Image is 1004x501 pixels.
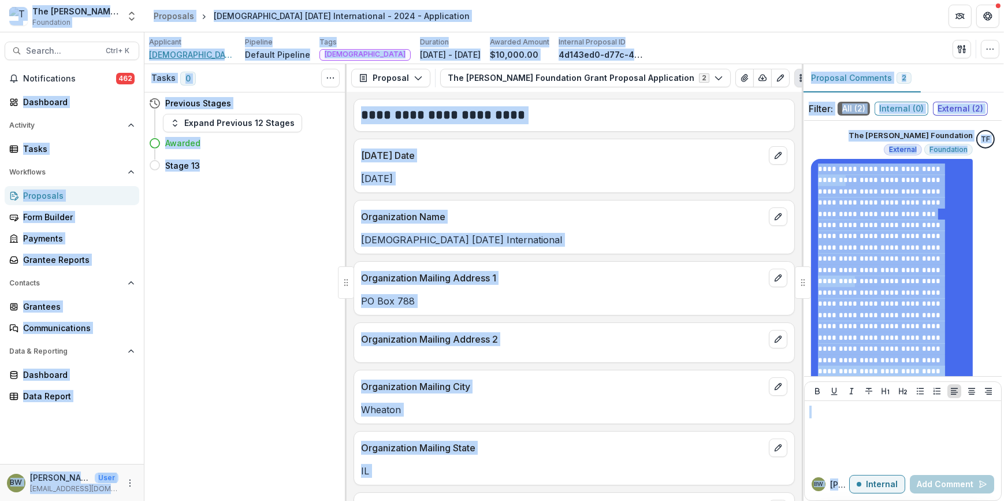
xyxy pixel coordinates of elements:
p: Awarded Amount [490,37,549,47]
p: Filter: [809,102,833,116]
button: Toggle View Cancelled Tasks [321,69,340,87]
div: Blair White [10,479,23,487]
button: Internal [849,475,905,493]
p: Tags [319,37,337,47]
button: Notifications462 [5,69,139,88]
div: Ctrl + K [103,44,132,57]
button: Search... [5,42,139,60]
div: Payments [23,232,130,244]
button: More [123,476,137,490]
button: Bold [810,384,824,398]
button: Add Comment [910,475,994,493]
button: Partners [949,5,972,28]
span: Workflows [9,168,123,176]
p: Duration [420,37,449,47]
span: 0 [180,72,196,86]
button: The [PERSON_NAME] Foundation Grant Proposal Application2 [440,69,731,87]
p: PO Box 788 [361,294,787,308]
span: Data & Reporting [9,347,123,355]
div: Blair White [814,481,823,487]
button: Proposal Comments [802,64,921,92]
button: Open Workflows [5,163,139,181]
div: Communications [23,322,130,334]
div: Data Report [23,390,130,402]
button: Heading 1 [879,384,893,398]
button: Align Left [947,384,961,398]
span: Contacts [9,279,123,287]
div: Tasks [23,143,130,155]
button: edit [769,207,787,226]
p: Pipeline [245,37,273,47]
p: Organization Mailing Address 2 [361,332,764,346]
div: The Bolick Foundation [981,136,990,143]
div: Form Builder [23,211,130,223]
div: Dashboard [23,96,130,108]
span: Foundation [929,146,968,154]
p: [DATE] - [DATE] [420,49,481,61]
h3: Tasks [151,73,176,83]
a: Communications [5,318,139,337]
p: Organization Name [361,210,764,224]
h4: Previous Stages [165,97,231,109]
p: 4d143ed0-d77c-40b6-a803-a51078af6503 [559,49,645,61]
p: Wheaton [361,403,787,417]
button: edit [769,269,787,287]
button: View Attached Files [735,69,754,87]
a: Proposals [5,186,139,205]
a: Data Report [5,387,139,406]
p: IL [361,464,787,478]
p: [PERSON_NAME] [30,472,90,484]
a: Dashboard [5,365,139,384]
img: The Bolick Foundation [9,7,28,25]
button: Proposal [351,69,430,87]
button: edit [769,439,787,457]
p: $10,000.00 [490,49,538,61]
a: Form Builder [5,207,139,227]
p: Applicant [149,37,181,47]
button: edit [769,377,787,396]
a: Grantees [5,297,139,316]
div: Proposals [23,190,130,202]
a: Grantee Reports [5,250,139,269]
button: Expand Previous 12 Stages [163,114,302,132]
span: Foundation [32,17,70,28]
a: Tasks [5,139,139,158]
p: Internal Proposal ID [559,37,626,47]
button: Align Right [981,384,995,398]
span: 462 [116,73,135,84]
button: Ordered List [930,384,944,398]
nav: breadcrumb [149,8,474,24]
p: Default Pipeline [245,49,310,61]
button: Strike [862,384,876,398]
span: External [889,146,917,154]
a: [DEMOGRAPHIC_DATA] [DATE] International [149,49,236,61]
p: Organization Mailing City [361,380,764,394]
span: 2 [902,74,906,82]
p: Organization Mailing Address 1 [361,271,764,285]
div: Grantee Reports [23,254,130,266]
button: Italicize [845,384,858,398]
a: Payments [5,229,139,248]
button: edit [769,146,787,165]
button: Heading 2 [896,384,910,398]
a: Proposals [149,8,199,24]
div: Dashboard [23,369,130,381]
button: edit [769,330,787,348]
button: Open Activity [5,116,139,135]
button: Edit as form [771,69,790,87]
p: User [95,473,118,483]
span: External ( 2 ) [933,102,988,116]
p: Internal [866,480,898,489]
p: [EMAIL_ADDRESS][DOMAIN_NAME] [30,484,118,494]
p: [DATE] Date [361,149,764,162]
button: Open entity switcher [124,5,140,28]
div: Proposals [154,10,194,22]
span: Search... [26,46,99,56]
button: Open Data & Reporting [5,342,139,361]
button: Align Center [965,384,979,398]
p: [DATE] [361,172,787,185]
span: Internal ( 0 ) [875,102,928,116]
span: Notifications [23,74,116,84]
p: [DEMOGRAPHIC_DATA] [DATE] International [361,233,787,247]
